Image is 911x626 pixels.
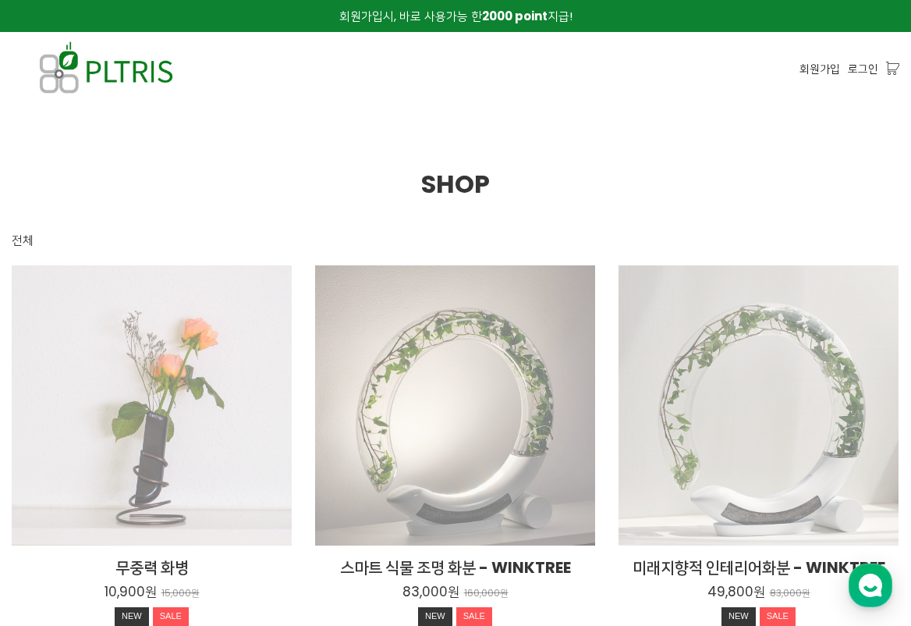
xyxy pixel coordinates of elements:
span: 회원가입시, 바로 사용가능 한 지급! [339,8,572,24]
h2: 무중력 화병 [12,557,292,578]
div: SALE [456,607,492,626]
a: 로그인 [848,60,878,77]
strong: 2000 point [482,8,548,24]
p: 83,000원 [402,583,459,600]
div: NEW [115,607,149,626]
div: 전체 [12,231,34,250]
div: SALE [153,607,189,626]
p: 15,000원 [161,588,200,599]
h2: 스마트 식물 조명 화분 - WINKTREE [315,557,595,578]
p: 49,800원 [707,583,765,600]
p: 83,000원 [770,588,810,599]
div: NEW [721,607,756,626]
div: NEW [418,607,452,626]
a: 회원가입 [799,60,840,77]
p: 160,000원 [464,588,509,599]
div: SALE [760,607,796,626]
p: 10,900원 [105,583,157,600]
span: SHOP [421,166,490,201]
h2: 미래지향적 인테리어화분 - WINKTREE [619,557,899,578]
